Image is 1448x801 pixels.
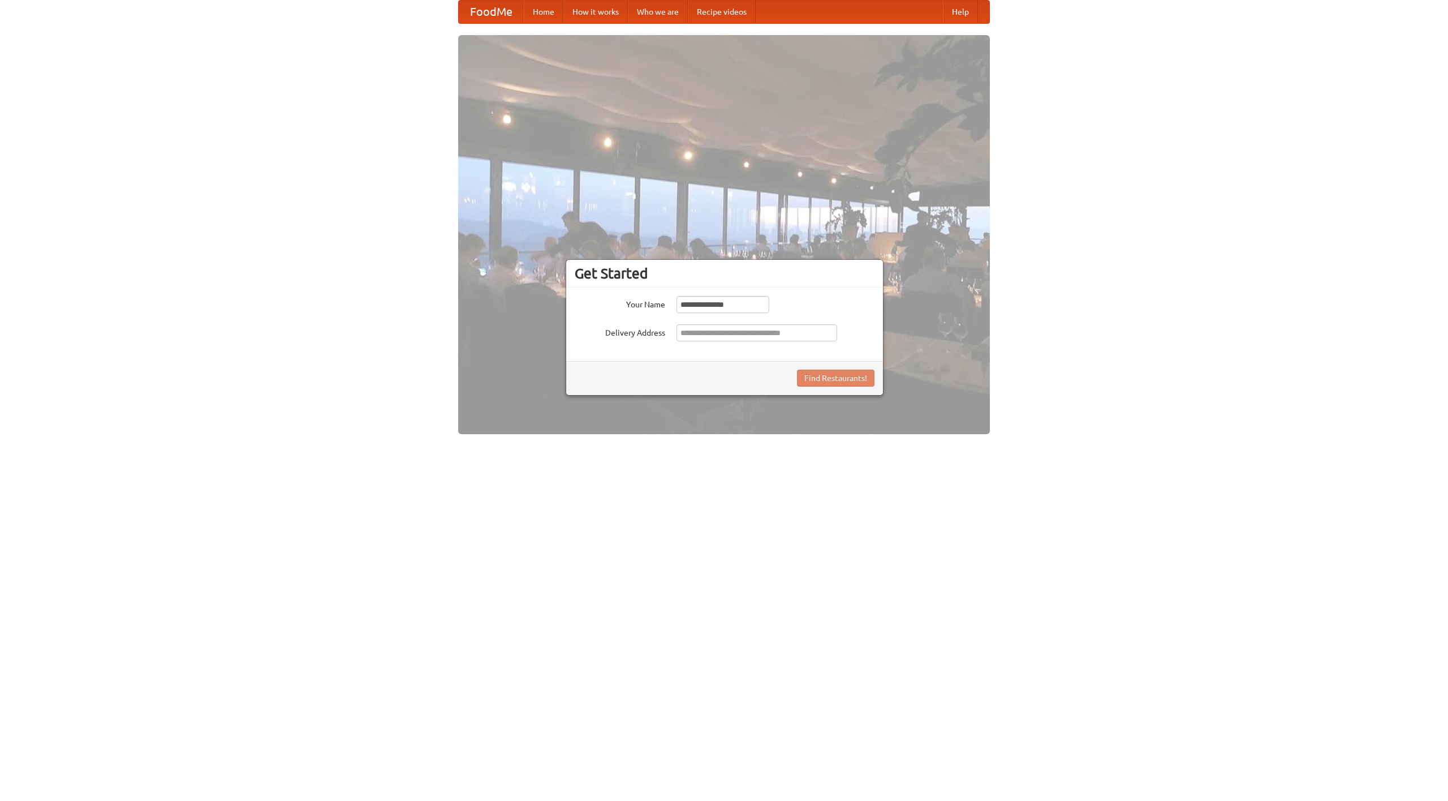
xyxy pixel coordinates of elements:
label: Delivery Address [575,324,665,339]
h3: Get Started [575,265,874,282]
button: Find Restaurants! [797,370,874,387]
a: Who we are [628,1,688,23]
a: FoodMe [459,1,524,23]
a: Help [943,1,978,23]
a: Home [524,1,563,23]
a: How it works [563,1,628,23]
label: Your Name [575,296,665,310]
a: Recipe videos [688,1,756,23]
